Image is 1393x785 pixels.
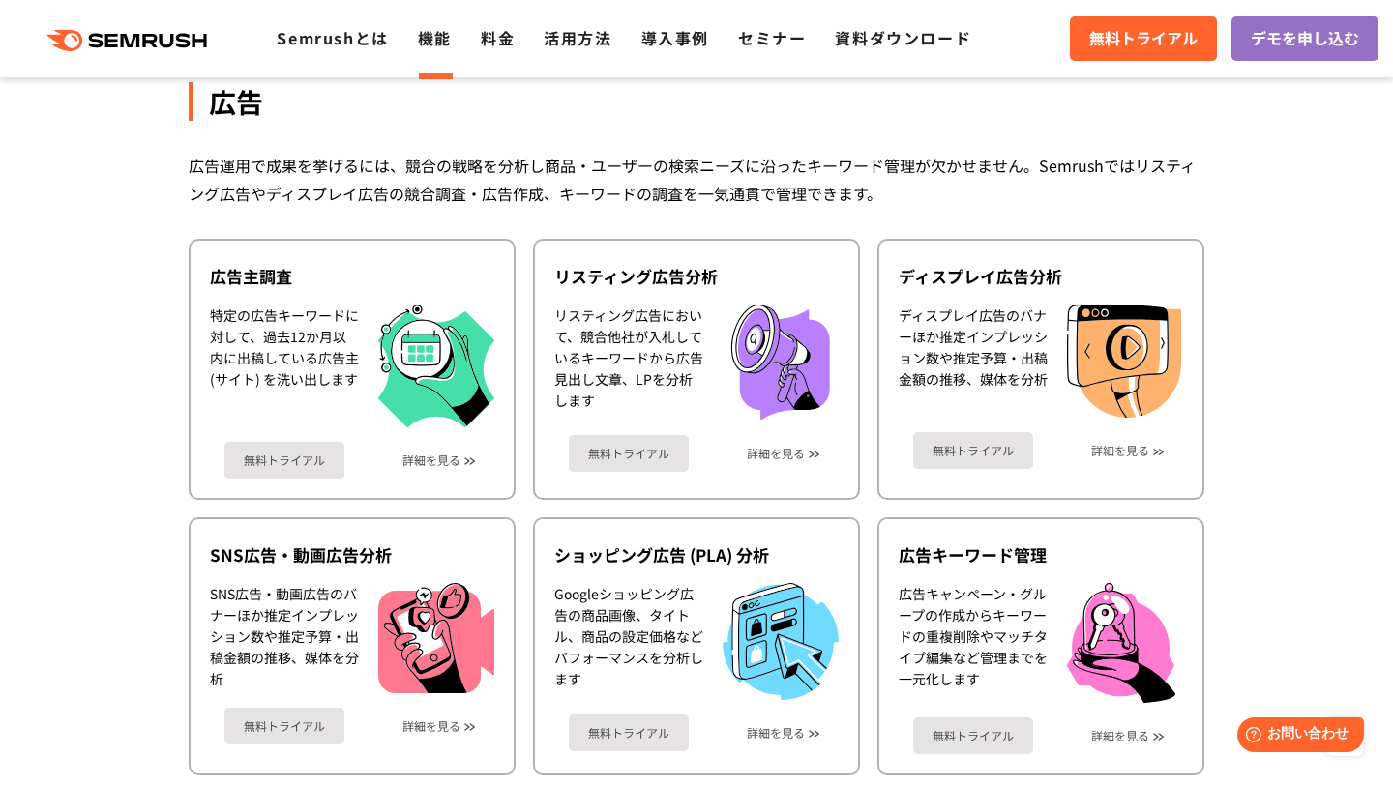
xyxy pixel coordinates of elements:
[899,305,1048,419] div: ディスプレイ広告のバナーほか推定インプレッション数や推定予算・出稿金額の推移、媒体を分析
[569,714,689,751] a: 無料トライアル
[210,265,494,288] div: 広告主調査
[210,543,494,567] div: SNS広告・動画広告分析
[189,152,1204,208] div: 広告運用で成果を挙げるには、競合の戦略を分析し商品・ユーザーの検索ニーズに沿ったキーワード管理が欠かせません。Semrushではリスティング広告やディスプレイ広告の競合調査・広告作成、キーワード...
[554,265,839,288] div: リスティング広告分析
[481,26,515,49] a: 料金
[835,26,971,49] a: 資料ダウンロード
[1091,444,1149,457] a: 詳細を見る
[1070,16,1217,61] a: 無料トライアル
[1231,16,1378,61] a: デモを申し込む
[1251,26,1359,51] span: デモを申し込む
[189,82,1204,121] div: 広告
[899,583,1048,704] div: 広告キャンペーン・グループの作成からキーワードの重複削除やマッチタイプ編集など管理までを一元化します
[899,543,1183,567] div: 広告キーワード管理
[418,26,452,49] a: 機能
[210,583,359,693] div: SNS広告・動画広告のバナーほか推定インプレッション数や推定予算・出稿金額の推移、媒体を分析
[210,305,359,427] div: 特定の広告キーワードに対して、過去12か月以内に出稿している広告主 (サイト) を洗い出します
[747,447,805,460] a: 詳細を見る
[899,265,1183,288] div: ディスプレイ広告分析
[1089,26,1198,51] span: 無料トライアル
[224,442,344,479] a: 無料トライアル
[224,708,344,744] a: 無料トライアル
[1091,729,1149,742] a: 詳細を見る
[402,719,460,733] a: 詳細を見る
[641,26,709,49] a: 導入事例
[378,583,494,693] img: SNS広告・動画広告分析
[723,305,839,421] img: リスティング広告分析
[738,26,806,49] a: セミナー
[378,305,494,427] img: 広告主調査
[544,26,611,49] a: 活用方法
[569,435,689,472] a: 無料トライアル
[913,432,1033,469] a: 無料トライアル
[554,583,703,700] div: Googleショッピング広告の商品画像、タイトル、商品の設定価格などパフォーマンスを分析します
[1221,710,1372,764] iframe: Help widget launcher
[402,453,460,467] a: 詳細を見る
[277,26,388,49] a: Semrushとは
[723,583,839,700] img: ショッピング広告 (PLA) 分析
[1067,583,1175,704] img: 広告キーワード管理
[554,305,703,421] div: リスティング広告において、競合他社が入札しているキーワードから広告見出し文章、LPを分析します
[913,717,1033,754] a: 無料トライアル
[554,543,839,567] div: ショッピング広告 (PLA) 分析
[747,726,805,740] a: 詳細を見る
[1067,305,1181,419] img: ディスプレイ広告分析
